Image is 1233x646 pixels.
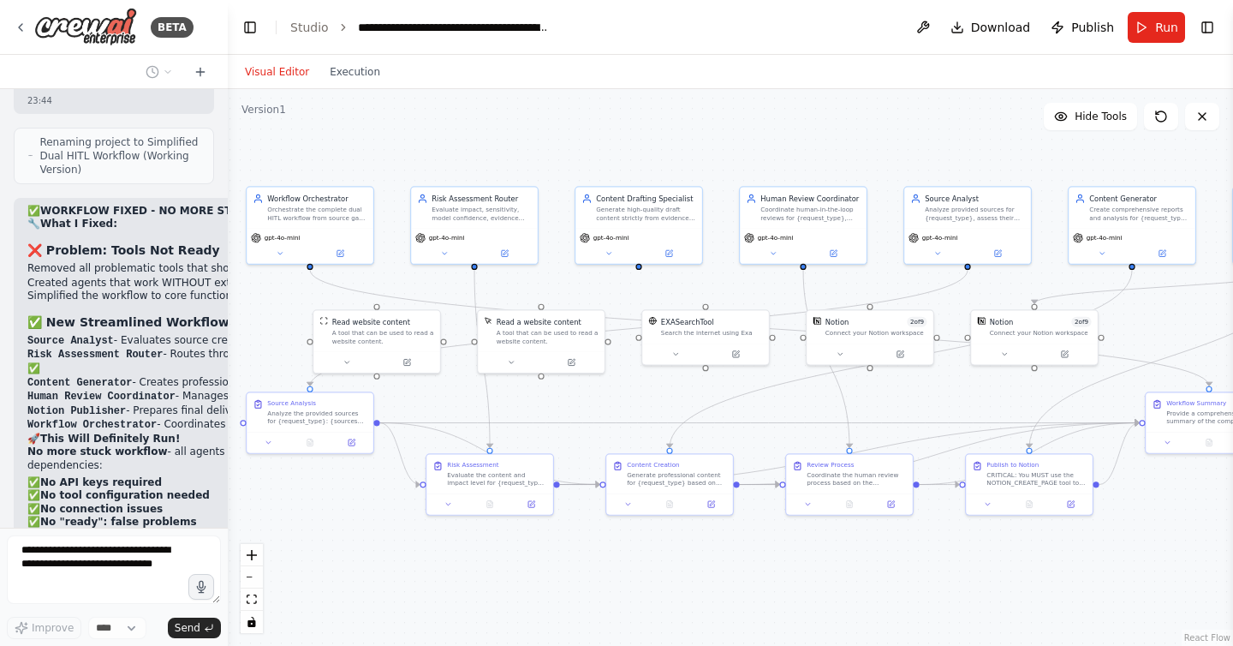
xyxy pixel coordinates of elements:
strong: No tool configuration needed [40,489,210,501]
li: - Creates professional reports ✅ [27,376,385,391]
div: Read a website content [497,317,581,327]
button: zoom out [241,566,263,589]
h2: 🔧 [27,218,385,231]
img: ScrapeElementFromWebsiteTool [484,317,492,326]
button: Open in side panel [873,498,908,510]
g: Edge from 239ca875-920a-46e5-8f75-fd02f6a6f403 to ba6c19f5-c8ad-479d-ad9d-c847dd835097 [305,270,973,386]
div: Analyze the provided sources for {request_type}: {sources}. Evaluate each source for credibility,... [267,410,366,426]
strong: This Will Definitely Run! [40,433,180,445]
li: - Routes through Green/Amber/Red bands ✅ [27,348,385,375]
code: Notion Publisher [27,405,126,417]
button: Open in side panel [311,248,369,260]
button: Open in side panel [1133,248,1191,260]
code: Source Analyst [27,335,114,347]
button: Hide left sidebar [238,15,262,39]
li: - Manages review processes ✅ [27,390,385,404]
div: Risk Assessment [447,461,498,470]
button: Show right sidebar [1195,15,1219,39]
div: Generate high-quality draft content strictly from evidence pack materials for {request_type}, ens... [596,206,695,222]
div: A tool that can be used to read a website content. [497,329,599,345]
div: Review Process [807,461,854,470]
g: Edge from 4633af73-7d6c-4a4f-a1da-c505ce4249e8 to c1b43118-1476-4859-8564-d4aeaabd3bb3 [740,418,1140,490]
a: Studio [290,21,329,34]
button: Open in side panel [1053,498,1088,510]
h1: ✅ [27,205,385,218]
g: Edge from d7e02354-f0b2-43e1-9334-606f2998c4d4 to cccdd799-bec0-4e86-a151-b998ce7a7e28 [920,480,960,490]
button: No output available [289,436,332,448]
g: Edge from cccdd799-bec0-4e86-a151-b998ce7a7e28 to c1b43118-1476-4859-8564-d4aeaabd3bb3 [1099,418,1140,490]
button: No output available [828,498,872,510]
span: gpt-4o-mini [429,234,465,242]
div: A tool that can be used to read a website content. [332,329,434,345]
button: Hide Tools [1044,103,1137,130]
div: NotionNotion2of9Connect your Notion workspace [970,309,1099,365]
div: Risk Assessment RouterEvaluate impact, sensitivity, model confidence, evidence coverage, and reve... [410,186,539,265]
button: No output available [648,498,692,510]
div: Workflow Summary [1166,399,1226,408]
li: Simplified the workflow to core functionality [27,290,385,303]
button: Open in side panel [334,436,369,448]
button: Download [944,12,1038,43]
div: Read website content [332,317,410,327]
strong: No "ready": false problems [40,516,197,528]
code: Content Generator [27,377,132,389]
div: Content Drafting Specialist [596,194,695,204]
div: EXASearchTool [661,317,714,327]
li: - Coordinates complete process ✅ [27,418,385,433]
li: - Prepares final deliverables ✅ [27,404,385,419]
div: 23:44 [27,94,200,107]
div: Version 1 [241,103,286,117]
span: Hide Tools [1075,110,1127,123]
button: fit view [241,589,263,611]
div: Content Drafting SpecialistGenerate high-quality draft content strictly from evidence pack materi... [575,186,703,265]
div: Create comprehensive reports and analysis for {request_type} based on provided sources, ensuring ... [1089,206,1188,222]
div: Connect your Notion workspace [825,329,927,338]
div: Notion [825,317,849,327]
button: Open in side panel [804,248,862,260]
div: Source AnalysisAnalyze the provided sources for {request_type}: {sources}. Evaluate each source f... [246,392,374,454]
div: Evaluate impact, sensitivity, model confidence, evidence coverage, and reversibility to route {re... [432,206,531,222]
button: Open in side panel [968,248,1027,260]
img: Notion [977,317,986,326]
code: Human Review Coordinator [27,391,176,403]
g: Edge from 560f9357-e783-4d60-9c0c-85e50f01eb21 to d7e02354-f0b2-43e1-9334-606f2998c4d4 [560,480,780,490]
div: React Flow controls [241,544,263,633]
button: Start a new chat [187,62,214,82]
li: ✅ [27,489,385,503]
li: ✅ [27,476,385,490]
code: Workflow Orchestrator [27,419,157,431]
div: Source Analysis [267,399,316,408]
img: Logo [34,8,137,46]
button: zoom in [241,544,263,566]
button: Publish [1044,12,1121,43]
div: Generate professional content for {request_type} based on the validated sources and risk assessme... [627,471,726,487]
strong: No API keys required [40,476,162,488]
span: gpt-4o-mini [593,234,629,242]
div: Content GeneratorCreate comprehensive reports and analysis for {request_type} based on provided s... [1068,186,1196,265]
g: Edge from ba6c19f5-c8ad-479d-ad9d-c847dd835097 to 560f9357-e783-4d60-9c0c-85e50f01eb21 [380,418,420,490]
strong: ❌ Problem: Tools Not Ready [27,243,220,257]
a: React Flow attribution [1184,633,1230,643]
button: Execution [319,62,390,82]
img: Notion [813,317,821,326]
div: Publish to NotionCRITICAL: You MUST use the NOTION_CREATE_PAGE tool to create an actual Notion pa... [965,453,1093,516]
div: Search the internet using Exa [661,329,763,338]
span: Publish [1071,19,1114,36]
button: Open in side panel [475,248,533,260]
button: No output available [468,498,512,510]
button: Open in side panel [694,498,729,510]
button: toggle interactivity [241,611,263,633]
span: gpt-4o-mini [922,234,958,242]
strong: WORKFLOW FIXED - NO MORE STUCK! [40,205,260,217]
g: Edge from 560f9357-e783-4d60-9c0c-85e50f01eb21 to c1b43118-1476-4859-8564-d4aeaabd3bb3 [560,418,1140,490]
div: ScrapeElementFromWebsiteToolRead a website contentA tool that can be used to read a website content. [477,309,605,374]
div: Analyze provided sources for {request_type}, assess their credibility and relevance, and provide ... [925,206,1024,222]
div: Risk AssessmentEvaluate the content and impact level for {request_type} to determine appropriate ... [426,453,554,516]
div: NotionNotion2of9Connect your Notion workspace [806,309,934,365]
button: Open in side panel [640,248,698,260]
button: Run [1128,12,1185,43]
span: Renaming project to Simplified Dual HITL Workflow (Working Version) [39,135,200,176]
div: Evaluate the content and impact level for {request_type} to determine appropriate risk band (GREE... [447,471,546,487]
strong: No more stuck workflow [27,446,168,458]
button: Open in side panel [1035,348,1093,360]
